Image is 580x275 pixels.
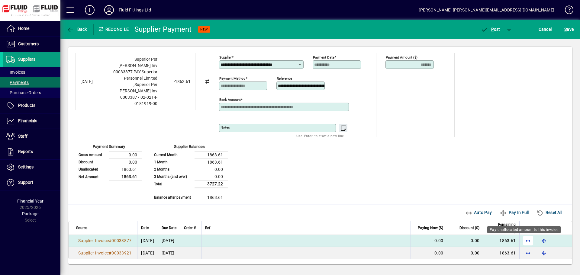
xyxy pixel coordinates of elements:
[497,207,531,218] button: Pay In Full
[221,125,230,130] mat-label: Notes
[205,225,210,231] span: Ref
[200,27,208,31] span: NEW
[3,37,60,52] a: Customers
[3,160,60,175] a: Settings
[434,251,443,255] span: 0.00
[76,158,109,166] td: Discount
[3,21,60,36] a: Home
[18,118,37,123] span: Financials
[195,158,228,166] td: 1863.61
[78,238,109,243] span: Supplier Invoice
[539,24,552,34] span: Cancel
[18,134,27,139] span: Staff
[76,166,109,173] td: Unallocated
[76,173,109,181] td: Net Amount
[109,158,142,166] td: 0.00
[109,151,142,158] td: 0.00
[18,165,34,169] span: Settings
[487,221,516,235] span: Remaining Balance ($)
[151,173,195,180] td: 3 Months (and over)
[65,24,89,35] button: Back
[151,151,195,158] td: Current Month
[111,238,131,243] span: 00033877
[151,166,195,173] td: 2 Months
[151,137,228,201] app-page-summary-card: Supplier Balances
[134,24,192,34] div: Supplier Payment
[195,194,228,201] td: 1863.61
[151,180,195,188] td: Total
[219,98,241,102] mat-label: Bank Account
[78,251,109,255] span: Supplier Invoice
[76,250,134,256] a: Supplier Invoice#00033921
[536,208,562,217] span: Reset All
[6,80,29,85] span: Payments
[277,76,292,81] mat-label: Reference
[434,238,443,243] span: 0.00
[109,166,142,173] td: 1863.61
[99,5,119,15] button: Profile
[534,207,565,218] button: Reset All
[478,24,503,35] button: Post
[76,237,134,244] a: Supplier Invoice#00033877
[296,132,344,139] mat-hint: Use 'Enter' to start a new line
[418,225,443,231] span: Paying Now ($)
[195,180,228,188] td: 3727.22
[22,211,38,216] span: Package
[67,27,87,32] span: Back
[76,225,87,231] span: Source
[18,149,33,154] span: Reports
[500,208,529,217] span: Pay In Full
[94,24,130,34] div: Reconcile
[109,251,111,255] span: #
[109,238,111,243] span: #
[471,251,479,255] span: 0.00
[141,238,154,243] span: [DATE]
[499,238,516,243] span: 1863.61
[564,27,567,32] span: S
[219,76,246,81] mat-label: Payment method
[313,55,334,59] mat-label: Payment Date
[560,1,572,21] a: Knowledge Base
[158,235,180,247] td: [DATE]
[3,144,60,159] a: Reports
[158,247,180,259] td: [DATE]
[487,226,561,233] div: Pay unallocated amount to this invoice
[219,55,232,59] mat-label: Supplier
[564,24,574,34] span: ave
[151,194,195,201] td: Balance after payment
[18,180,33,185] span: Support
[113,57,157,106] span: Superior Per [PERSON_NAME] Inv 00033877 PAY Superior Personnel Limited ;Superior Per [PERSON_NAME...
[463,207,495,218] button: Auto Pay
[386,55,417,59] mat-label: Payment Amount ($)
[18,26,29,31] span: Home
[141,225,149,231] span: Date
[162,225,176,231] span: Due Date
[3,67,60,77] a: Invoices
[195,173,228,180] td: 0.00
[471,238,479,243] span: 0.00
[3,88,60,98] a: Purchase Orders
[3,114,60,129] a: Financials
[499,251,516,255] span: 1863.61
[18,41,39,46] span: Customers
[3,129,60,144] a: Staff
[141,251,154,255] span: [DATE]
[60,24,94,35] app-page-header-button: Back
[481,27,500,32] span: ost
[465,208,492,217] span: Auto Pay
[18,103,35,108] span: Products
[111,251,131,255] span: 00033921
[537,24,553,35] button: Cancel
[3,77,60,88] a: Payments
[6,90,41,95] span: Purchase Orders
[160,78,191,85] div: -1863.61
[109,173,142,181] td: 1863.61
[17,199,43,203] span: Financial Year
[3,175,60,190] a: Support
[119,5,151,15] div: Fluid Fittings Ltd
[80,5,99,15] button: Add
[563,24,575,35] button: Save
[184,225,196,231] span: Order #
[76,151,109,158] td: Gross Amount
[151,158,195,166] td: 1 Month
